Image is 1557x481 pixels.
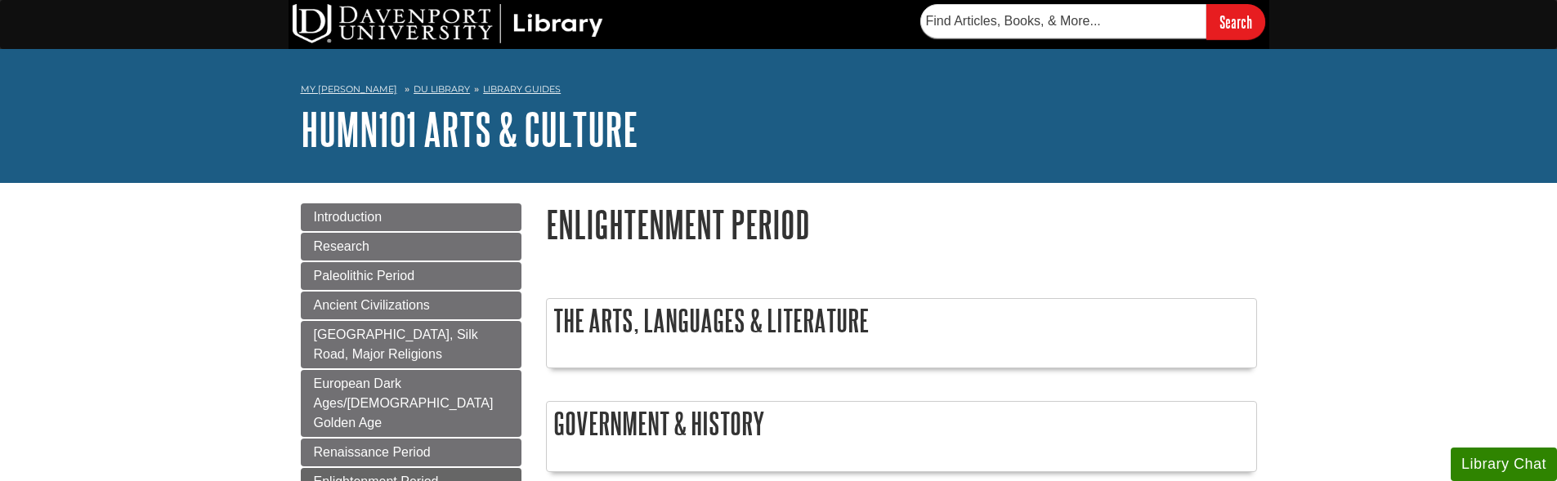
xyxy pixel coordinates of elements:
[1206,4,1265,39] input: Search
[301,104,638,154] a: HUMN101 Arts & Culture
[314,327,478,361] span: [GEOGRAPHIC_DATA], Silk Road, Major Religions
[301,82,397,96] a: My [PERSON_NAME]
[546,203,1257,245] h1: Enlightenment Period
[414,83,470,95] a: DU Library
[483,83,561,95] a: Library Guides
[314,269,415,283] span: Paleolithic Period
[314,376,494,430] span: European Dark Ages/[DEMOGRAPHIC_DATA] Golden Age
[314,239,369,253] span: Research
[920,4,1206,38] input: Find Articles, Books, & More...
[301,292,521,319] a: Ancient Civilizations
[301,370,521,437] a: European Dark Ages/[DEMOGRAPHIC_DATA] Golden Age
[301,78,1257,105] nav: breadcrumb
[314,210,383,224] span: Introduction
[301,262,521,290] a: Paleolithic Period
[301,233,521,261] a: Research
[547,299,1256,342] h2: The Arts, Languages & Literature
[301,321,521,368] a: [GEOGRAPHIC_DATA], Silk Road, Major Religions
[1451,448,1557,481] button: Library Chat
[301,203,521,231] a: Introduction
[314,445,431,459] span: Renaissance Period
[314,298,430,312] span: Ancient Civilizations
[920,4,1265,39] form: Searches DU Library's articles, books, and more
[547,402,1256,445] h2: Government & History
[301,439,521,466] a: Renaissance Period
[293,4,603,43] img: DU Library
